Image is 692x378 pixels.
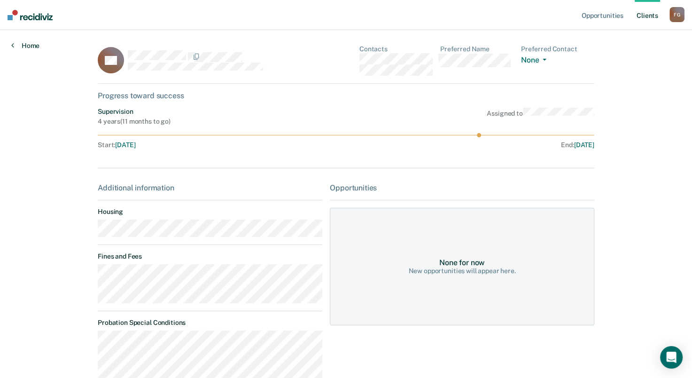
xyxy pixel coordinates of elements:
div: New opportunities will appear here. [408,267,515,275]
dt: Fines and Fees [98,252,322,260]
div: Progress toward success [98,91,594,100]
div: Open Intercom Messenger [660,346,683,369]
div: Opportunities [330,183,594,192]
dt: Probation Special Conditions [98,319,322,327]
dt: Preferred Name [440,45,513,53]
a: Home [11,41,39,50]
div: Supervision [98,108,171,116]
dt: Contacts [359,45,433,53]
div: Start : [98,141,346,149]
span: [DATE] [574,141,594,149]
div: 4 years ( 11 months to go ) [98,118,171,126]
div: Assigned to [487,108,594,126]
button: FG [669,7,684,22]
img: Recidiviz [8,10,53,20]
div: End : [350,141,594,149]
div: F G [669,7,684,22]
div: Additional information [98,183,322,192]
div: None for now [439,258,485,267]
dt: Preferred Contact [521,45,594,53]
button: None [521,55,550,66]
dt: Housing [98,208,322,216]
span: [DATE] [115,141,135,149]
